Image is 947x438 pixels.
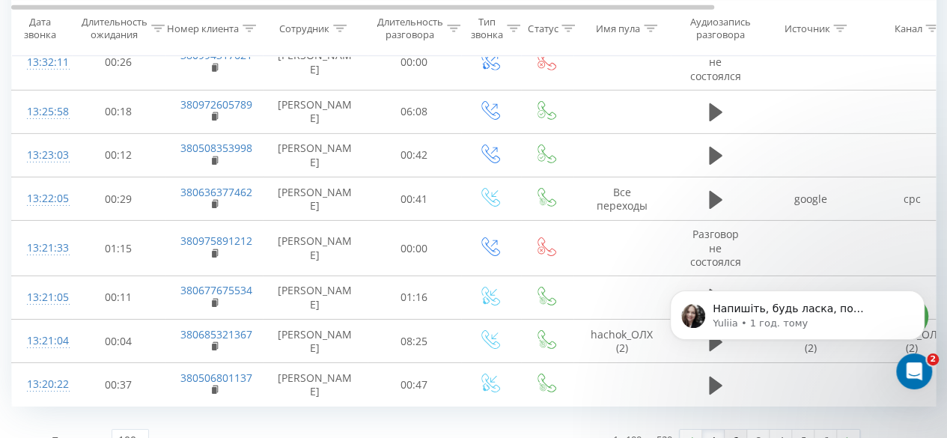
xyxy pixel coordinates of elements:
div: 13:21:04 [27,326,57,356]
div: Канал [894,22,922,34]
a: 380508353998 [180,141,252,155]
div: Источник [784,22,829,34]
div: 13:25:58 [27,97,57,127]
div: 13:21:33 [27,234,57,263]
td: [PERSON_NAME] [263,221,368,276]
div: Аудиозапись разговора [683,16,756,41]
td: Все переходы [573,177,671,221]
a: 380677675534 [180,283,252,297]
iframe: Intercom live chat [896,353,932,389]
td: 01:15 [72,221,165,276]
td: 00:37 [72,363,165,407]
td: [PERSON_NAME] [263,177,368,221]
td: 00:12 [72,133,165,177]
td: 00:26 [72,35,165,91]
td: 00:11 [72,276,165,319]
td: 00:04 [72,320,165,363]
iframe: Intercom notifications повідомлення [648,259,947,398]
td: [PERSON_NAME] [263,363,368,407]
td: 06:08 [368,90,461,133]
div: Длительность разговора [377,16,443,41]
div: Сотрудник [279,22,329,34]
td: [PERSON_NAME] [263,133,368,177]
span: Разговор не состоялся [690,41,741,82]
td: [PERSON_NAME] [263,90,368,133]
td: 08:25 [368,320,461,363]
div: Статус [528,22,558,34]
td: 00:47 [368,363,461,407]
div: 13:22:05 [27,184,57,213]
div: Имя пула [596,22,640,34]
td: 01:16 [368,276,461,319]
td: 00:29 [72,177,165,221]
td: [PERSON_NAME] [263,276,368,319]
div: Номер клиента [167,22,239,34]
div: 13:23:03 [27,141,57,170]
td: 00:41 [368,177,461,221]
span: 2 [927,353,939,365]
td: [PERSON_NAME] [263,320,368,363]
td: 00:00 [368,221,461,276]
td: [PERSON_NAME] [263,35,368,91]
div: Тип звонка [471,16,503,41]
a: 380506801137 [180,371,252,385]
td: hachok_ОЛХ (2) [573,320,671,363]
div: 13:21:05 [27,283,57,312]
div: Дата звонка [12,16,67,41]
div: Длительность ожидания [82,16,147,41]
td: 00:42 [368,133,461,177]
a: 380636377462 [180,185,252,199]
span: Разговор не состоялся [690,227,741,268]
td: 00:18 [72,90,165,133]
td: google [761,177,862,221]
td: 00:00 [368,35,461,91]
a: 380685321367 [180,327,252,341]
a: 380972605789 [180,97,252,112]
div: 13:32:11 [27,48,57,77]
div: 13:20:22 [27,370,57,399]
a: 380975891212 [180,234,252,248]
